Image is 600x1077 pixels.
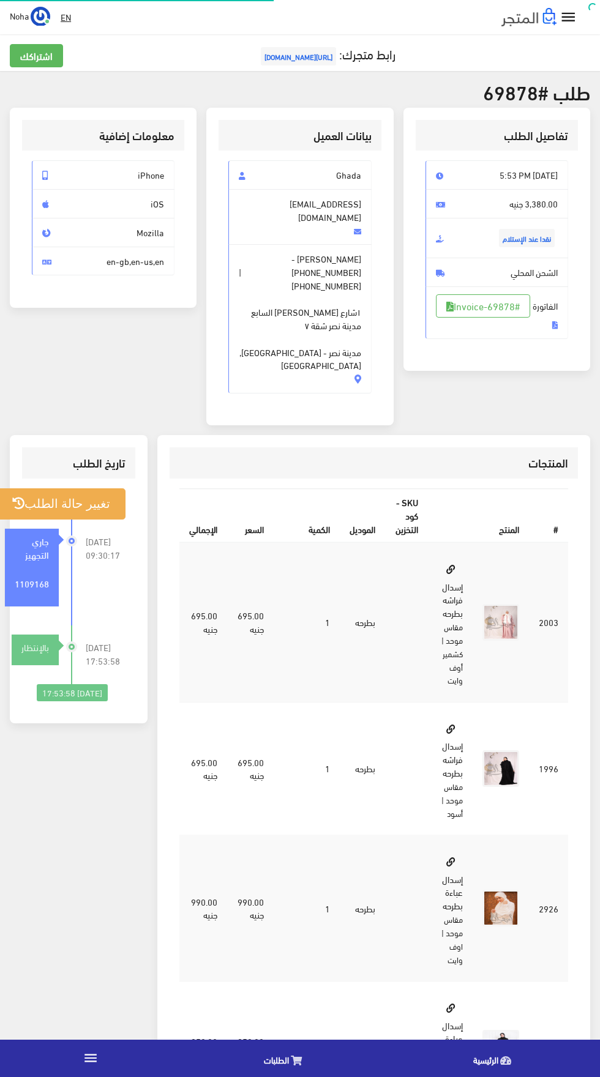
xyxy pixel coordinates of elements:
th: SKU - كود التخزين [385,489,428,542]
th: # [529,489,568,542]
td: بطرحه [340,702,385,835]
td: 1 [274,835,340,982]
th: المنتج [428,489,529,542]
span: الطلبات [264,1052,289,1067]
h2: طلب #69878 [10,81,590,102]
td: بطرحه [340,542,385,702]
td: 695.00 جنيه [179,702,227,835]
span: الرئيسية [473,1052,498,1067]
a: رابط متجرك:[URL][DOMAIN_NAME] [258,42,396,65]
a: اشتراكك [10,44,63,67]
span: [EMAIL_ADDRESS][DOMAIN_NAME] [228,189,371,245]
span: [PHONE_NUMBER] [291,279,361,293]
strong: 1109168 [15,576,49,590]
td: إسدال فراشه بطرحه [428,702,473,835]
h3: المنتجات [179,457,568,469]
img: ... [31,7,50,26]
th: الكمية [274,489,340,542]
td: 695.00 جنيه [227,702,273,835]
td: 695.00 جنيه [227,542,273,702]
td: 1 [274,542,340,702]
small: | أسود [440,792,463,821]
span: en-gb,en-us,en [32,247,174,276]
span: Mozilla [32,218,174,247]
span: [DATE] 17:53:58 [86,641,126,668]
span: نقدا عند الإستلام [499,229,555,247]
span: ١شارع [PERSON_NAME] السابع مدينة نصر شقة ٧ مدينة نصر - [GEOGRAPHIC_DATA], [GEOGRAPHIC_DATA] [239,293,361,373]
small: مقاس موحد [444,619,463,647]
span: iPhone [32,160,174,190]
small: | اوف وايت [440,925,463,967]
span: 3,380.00 جنيه [426,189,568,218]
td: بطرحه [340,835,385,982]
span: [DATE] 5:53 PM [426,160,568,190]
th: اﻹجمالي [179,489,227,542]
h3: تفاصيل الطلب [426,130,568,141]
span: Ghada [228,160,371,190]
span: Noha [10,8,29,23]
small: مقاس موحد [444,779,463,807]
td: 990.00 جنيه [179,835,227,982]
th: السعر [227,489,273,542]
a: الطلبات [181,1043,391,1074]
span: [URL][DOMAIN_NAME] [261,47,336,65]
td: 1996 [529,702,568,835]
span: iOS [32,189,174,218]
th: الموديل [340,489,385,542]
i:  [83,1050,99,1066]
td: 695.00 جنيه [179,542,227,702]
a: الرئيسية [391,1043,600,1074]
span: الفاتورة [426,286,568,339]
td: 2003 [529,542,568,702]
h3: تاريخ الطلب [32,457,126,469]
td: إسدال فراشه بطرحه [428,542,473,702]
td: 990.00 جنيه [227,835,273,982]
span: [DATE] 09:30:17 [86,535,126,562]
td: 1 [274,702,340,835]
i:  [560,9,577,26]
div: بالإنتظار [12,641,59,654]
span: الشحن المحلي [426,258,568,287]
strong: جاري التجهيز [25,534,49,561]
div: [DATE] 17:53:58 [37,684,108,701]
u: EN [61,9,71,24]
a: EN [56,6,76,28]
span: [PHONE_NUMBER] [291,266,361,279]
span: [PERSON_NAME] - | [228,244,371,393]
small: مقاس موحد [444,912,463,940]
h3: معلومات إضافية [32,130,174,141]
small: | كشمير أوف وايت [440,633,463,688]
img: . [501,8,557,26]
td: إسدال عباءة بطرحه [428,835,473,982]
a: ... Noha [10,6,50,26]
a: #Invoice-69878 [436,294,530,318]
h3: بيانات العميل [228,130,371,141]
td: 2926 [529,835,568,982]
